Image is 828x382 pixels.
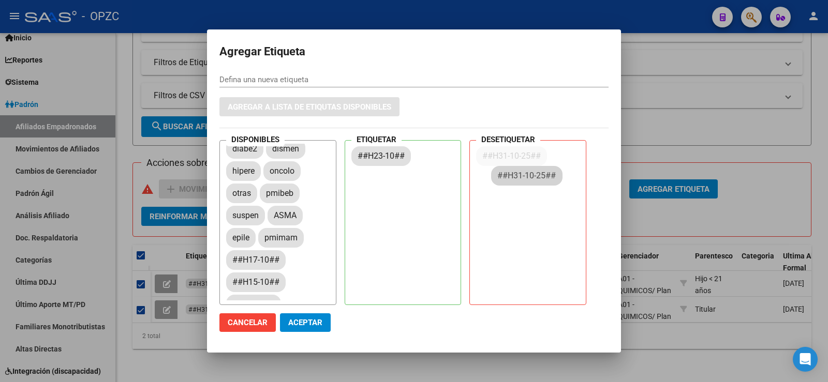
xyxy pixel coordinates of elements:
[258,228,304,248] mat-chip: pmimam
[226,272,286,292] mat-chip: ##H15-10##
[288,318,322,327] span: Aceptar
[268,206,303,225] mat-chip: ASMA
[226,295,281,314] mat-chip: ##H6-11##
[226,184,257,203] mat-chip: otras
[266,139,305,159] mat-chip: dismen
[226,228,256,248] mat-chip: epile
[228,318,268,327] span: Cancelar
[226,133,285,147] h4: DISPONIBLES
[219,97,400,116] button: Agregar a lista de etiqutas disponibles
[219,313,276,332] button: Cancelar
[260,184,300,203] mat-chip: pmibeb
[226,139,263,159] mat-chip: diabe2
[476,133,540,147] h4: DESETIQUETAR
[226,250,286,270] mat-chip: ##H17-10##
[226,161,261,181] mat-chip: hipere
[263,161,301,181] mat-chip: oncolo
[219,42,609,62] h2: Agregar Etiqueta
[351,133,402,147] h4: ETIQUETAR
[793,347,818,372] div: Open Intercom Messenger
[228,102,391,112] span: Agregar a lista de etiqutas disponibles
[351,146,411,166] mat-chip: ##H23-10##
[476,146,547,166] mat-chip: ##H31-10-25##
[280,313,331,332] button: Aceptar
[226,206,265,225] mat-chip: suspen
